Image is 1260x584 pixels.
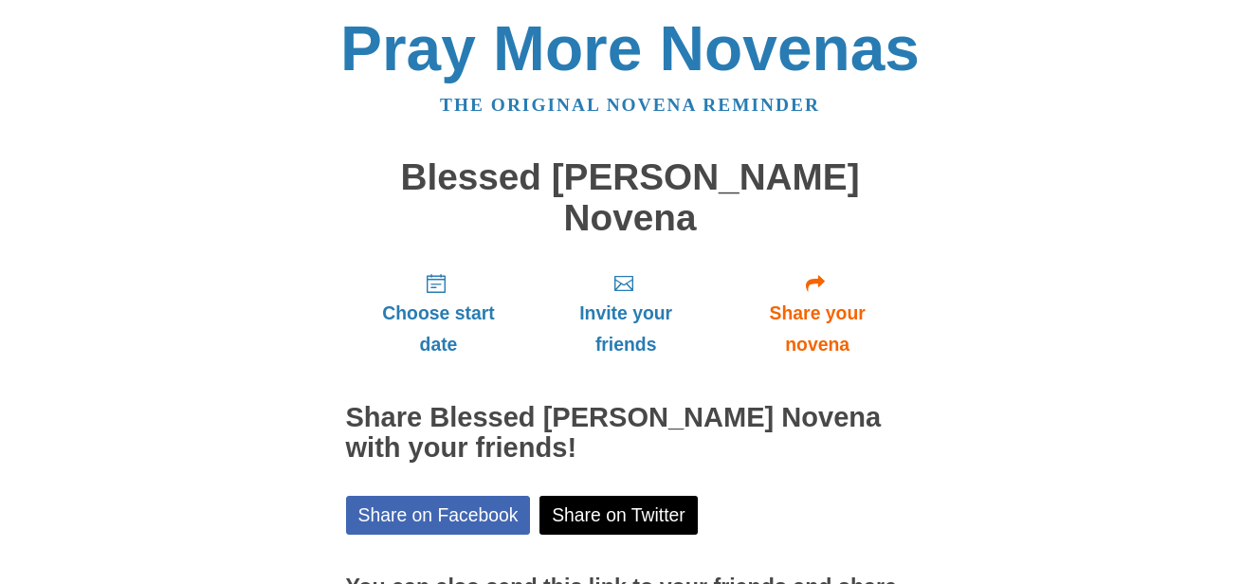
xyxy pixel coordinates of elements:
[346,157,915,238] h1: Blessed [PERSON_NAME] Novena
[740,298,896,360] span: Share your novena
[550,298,701,360] span: Invite your friends
[340,13,920,83] a: Pray More Novenas
[539,496,698,535] a: Share on Twitter
[365,298,513,360] span: Choose start date
[346,257,532,370] a: Choose start date
[440,95,820,115] a: The original novena reminder
[721,257,915,370] a: Share your novena
[346,403,915,464] h2: Share Blessed [PERSON_NAME] Novena with your friends!
[346,496,531,535] a: Share on Facebook
[531,257,720,370] a: Invite your friends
